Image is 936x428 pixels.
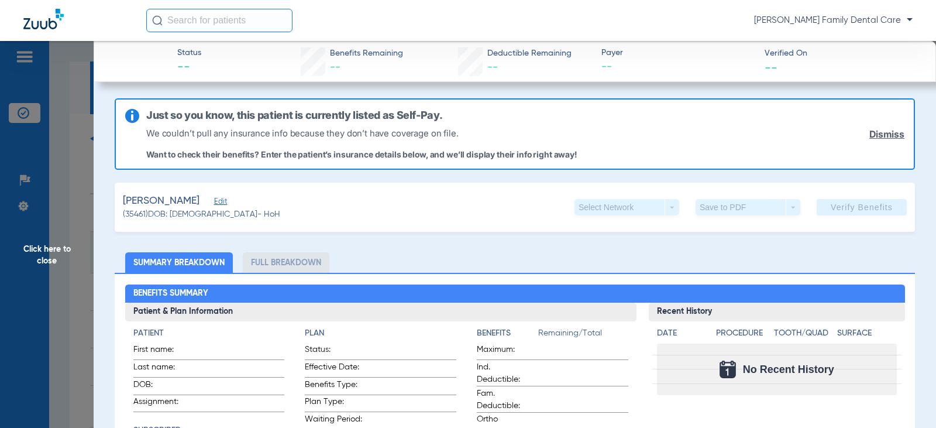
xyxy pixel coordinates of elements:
img: info-icon [125,109,139,123]
h4: Tooth/Quad [774,327,833,340]
span: Maximum: [477,344,534,359]
span: [PERSON_NAME] Family Dental Care [754,15,913,26]
app-breakdown-title: Benefits [477,327,538,344]
h3: Patient & Plan Information [125,303,637,321]
span: Benefits Remaining [330,47,403,60]
input: Search for patients [146,9,292,32]
span: Verified On [765,47,917,60]
span: -- [601,60,754,74]
h4: Plan [305,327,456,340]
h4: Date [657,327,706,340]
h6: Just so you know, this patient is currently listed as Self-Pay. [146,109,442,122]
span: Effective Date: [305,361,362,377]
h2: Benefits Summary [125,285,905,303]
img: Search Icon [152,15,163,26]
span: Benefits Type: [305,379,362,395]
h4: Surface [837,327,896,340]
span: [PERSON_NAME] [123,194,199,208]
li: Summary Breakdown [125,252,233,273]
span: DOB: [133,379,191,395]
h3: Recent History [649,303,904,321]
span: Fam. Deductible: [477,388,534,412]
app-breakdown-title: Date [657,327,706,344]
h4: Patient [133,327,285,340]
span: Ind. Deductible: [477,361,534,386]
span: -- [330,62,340,73]
p: Want to check their benefits? Enter the patient’s insurance details below, and we’ll display thei... [146,149,577,159]
span: First name: [133,344,191,359]
span: Edit [214,197,225,208]
a: Dismiss [869,129,904,140]
span: Remaining/Total [538,327,628,344]
span: -- [177,60,201,76]
img: Zuub Logo [23,9,64,29]
span: Deductible Remaining [487,47,572,60]
span: Plan Type: [305,396,362,412]
span: Assignment: [133,396,191,412]
h4: Benefits [477,327,538,340]
span: Payer [601,47,754,59]
span: Status: [305,344,362,359]
img: Calendar [720,361,736,378]
span: -- [765,61,777,73]
p: We couldn’t pull any insurance info because they don’t have coverage on file. [146,126,577,140]
span: No Recent History [743,364,834,375]
h4: Procedure [716,327,769,340]
span: -- [487,62,498,73]
app-breakdown-title: Surface [837,327,896,344]
app-breakdown-title: Procedure [716,327,769,344]
span: Last name: [133,361,191,377]
app-breakdown-title: Tooth/Quad [774,327,833,344]
li: Full Breakdown [243,252,329,273]
span: (35461) DOB: [DEMOGRAPHIC_DATA] - HoH [123,208,280,221]
span: Status [177,47,201,59]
